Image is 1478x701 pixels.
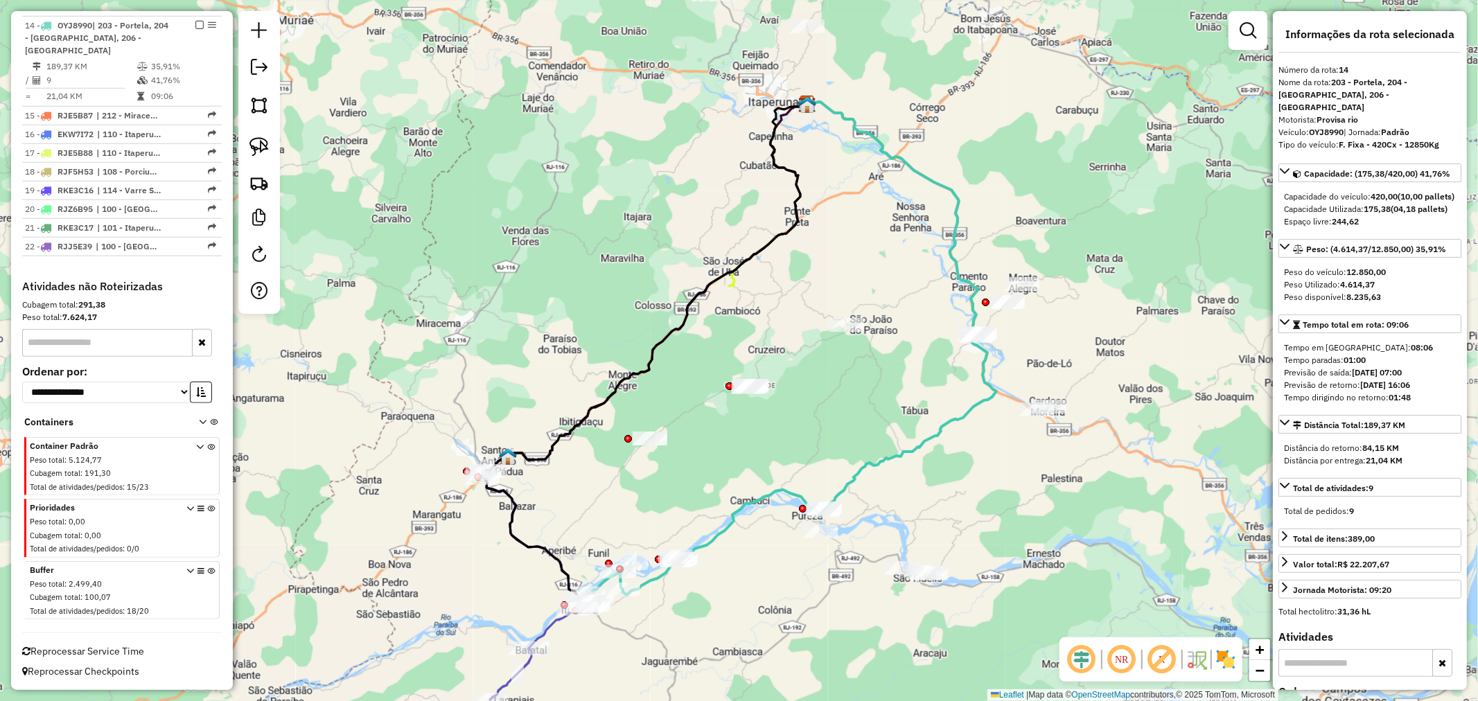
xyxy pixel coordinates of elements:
[97,222,161,234] span: 101 - Itaperuna - Guarita, 102 - Itaperuna - Cidade Nova
[30,517,64,526] span: Peso total
[85,468,111,478] span: 191,30
[958,326,992,340] div: Atividade não roteirizada - REIS DISTRIBUICaO
[190,382,212,403] button: Ordem crescente
[80,468,82,478] span: :
[33,62,41,71] i: Distância Total
[33,76,41,85] i: Total de Atividades
[884,561,919,575] div: Atividade não roteirizada - B. PEREIRA SILVA &am
[1278,478,1461,497] a: Total de atividades:9
[1278,529,1461,547] a: Total de itens:389,00
[58,20,92,30] span: OYJ8990
[798,96,816,114] img: UDC Zumpy Itaperuna
[1346,292,1381,302] strong: 8.235,63
[127,482,149,492] span: 15/23
[69,455,102,465] span: 5.124,77
[1278,499,1461,523] div: Total de atividades:9
[1278,76,1461,114] div: Nome da rota:
[22,311,222,323] div: Peso total:
[1337,606,1371,616] strong: 31,36 hL
[1256,641,1265,658] span: +
[127,606,149,616] span: 18/20
[732,380,766,393] div: Atividade não roteirizada - MISAEL DA SILVA RIBEIRO
[208,21,216,29] em: Opções
[249,96,269,115] img: Selecionar atividades - polígono
[85,592,111,602] span: 100,07
[1284,366,1456,379] div: Previsão de saída:
[25,129,94,139] span: 16 -
[30,592,80,602] span: Cubagem total
[1317,114,1358,125] strong: Provisa rio
[58,204,93,214] span: RJZ6B95
[1278,77,1407,112] strong: 203 - Portela, 204 - [GEOGRAPHIC_DATA], 206 - [GEOGRAPHIC_DATA]
[64,517,67,526] span: :
[25,148,93,158] span: 17 -
[1072,690,1131,700] a: OpenStreetMap
[85,531,101,540] span: 0,00
[25,185,94,195] span: 19 -
[959,328,994,342] div: Atividade não roteirizada - PIZZA FUNDO KINTA
[1364,420,1405,430] span: 189,37 KM
[1278,139,1461,151] div: Tipo do veículo:
[1105,643,1138,676] span: Ocultar NR
[22,299,222,311] div: Cubagem total:
[1032,400,1066,414] div: Atividade não roteirizada - QUIOSQ MARCO e DARIO
[807,502,842,515] div: Atividade não roteirizada - BAR DO DOLAR
[1389,392,1411,402] strong: 01:48
[1249,639,1270,660] a: Zoom in
[150,73,216,87] td: 41,76%
[25,204,93,214] span: 20 -
[499,447,517,465] img: PA - ITAPERUNA
[58,148,93,158] span: RJE5B88
[30,606,123,616] span: Total de atividades/pedidos
[137,92,144,100] i: Tempo total em rota
[245,204,273,235] a: Criar modelo
[208,111,216,119] em: Rota exportada
[1019,402,1054,416] div: Atividade não roteirizada - MATEUS ANDRADE
[1145,643,1179,676] span: Exibir rótulo
[1278,163,1461,182] a: Capacidade: (175,38/420,00) 41,76%
[245,240,273,272] a: Reroteirizar Sessão
[96,147,160,159] span: 110 - Itaperuna / Aeroporto
[1293,419,1405,432] div: Distância Total:
[97,128,161,141] span: 110 - Itaperuna / Aeroporto, 212 - Miracema
[1309,127,1344,137] strong: OYJ8990
[1362,443,1399,453] strong: 84,15 KM
[1293,584,1391,596] div: Jornada Motorista: 09:20
[960,329,994,343] div: Atividade não roteirizada - FRANCISCO DE ASSIS G
[30,440,179,452] span: Container Padrão
[62,312,97,322] strong: 7.624,17
[1215,648,1237,671] img: Exibir/Ocultar setores
[806,504,841,517] div: Atividade não roteirizada - QUENTINHAS SABOR CAS
[1369,483,1373,493] strong: 9
[1284,291,1456,303] div: Peso disponível:
[1360,380,1410,390] strong: [DATE] 16:06
[658,550,693,564] div: Atividade não roteirizada - ELI BEER
[64,455,67,465] span: :
[1352,367,1402,378] strong: [DATE] 07:00
[1278,436,1461,472] div: Distância Total:189,37 KM
[990,295,1025,309] div: Atividade não roteirizada - MARCIANO FONSECA RANGEL
[1398,191,1454,202] strong: (10,00 pallets)
[1364,204,1391,214] strong: 175,38
[1026,690,1028,700] span: |
[208,186,216,194] em: Rota exportada
[1284,379,1456,391] div: Previsão de retorno:
[1278,630,1461,644] h4: Atividades
[1278,28,1461,41] h4: Informações da rota selecionada
[137,76,148,85] i: % de utilização da cubagem
[25,20,168,55] span: 14 -
[127,544,139,553] span: 0/0
[1303,319,1409,330] span: Tempo total em rota: 09:06
[24,415,181,429] span: Containers
[46,73,137,87] td: 9
[25,20,168,55] span: | 203 - Portela, 204 - [GEOGRAPHIC_DATA], 206 - [GEOGRAPHIC_DATA]
[1278,260,1461,309] div: Peso: (4.614,37/12.850,00) 35,91%
[1278,114,1461,126] div: Motorista:
[734,379,768,393] div: Atividade não roteirizada - JAIME FERREIRA DA SI
[80,531,82,540] span: :
[249,137,269,157] img: Selecionar atividades - laço
[962,327,997,341] div: Atividade não roteirizada - Deposito do Plinio
[1332,216,1359,227] strong: 244,62
[464,471,499,485] div: Atividade não roteirizada - RX COMERCIO DE ALIMENTOS E BEBIDAS LTDA
[22,280,222,293] h4: Atividades não Roteirizadas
